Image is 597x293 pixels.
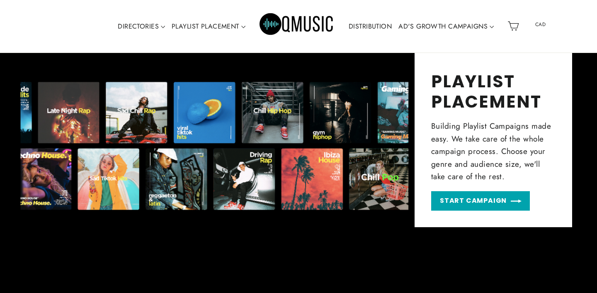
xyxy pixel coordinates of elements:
h2: PLAYLIST PLACEMENT [431,71,556,112]
a: PLAYLIST PLACEMENT [168,17,249,36]
p: Building Playlist Campaigns made easy. We take care of the whole campaign process. Choose your ge... [431,120,556,183]
div: Primary [90,2,505,50]
a: DISTRIBUTION [345,17,395,36]
a: AD'S GROWTH CAMPAIGNS [395,17,497,36]
a: DIRECTORIES [114,17,168,36]
img: Q Music Promotions [260,7,334,45]
a: START CAMPAIGN [431,191,530,211]
span: CAD [525,18,556,31]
